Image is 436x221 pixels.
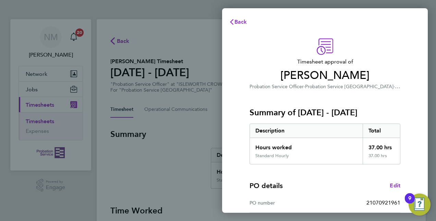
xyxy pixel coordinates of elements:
[250,124,400,164] div: Summary of 22 - 28 Sep 2025
[250,69,400,82] span: [PERSON_NAME]
[250,138,363,153] div: Hours worked
[304,84,305,90] span: ·
[250,84,304,90] span: Probation Service Officer
[363,153,400,164] div: 37.00 hrs
[305,84,393,90] span: Probation Service [GEOGRAPHIC_DATA]
[250,199,325,207] div: PO number
[234,19,247,25] span: Back
[250,124,363,138] div: Description
[222,15,254,29] button: Back
[250,58,400,66] span: Timesheet approval of
[408,198,411,207] div: 9
[250,107,400,118] h3: Summary of [DATE] - [DATE]
[390,182,400,189] span: Edit
[363,138,400,153] div: 37.00 hrs
[363,124,400,138] div: Total
[390,182,400,190] a: Edit
[366,199,400,206] span: 21070921961
[250,181,283,190] h4: PO details
[393,83,400,90] span: ·
[255,153,289,159] div: Standard Hourly
[409,194,431,216] button: Open Resource Center, 9 new notifications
